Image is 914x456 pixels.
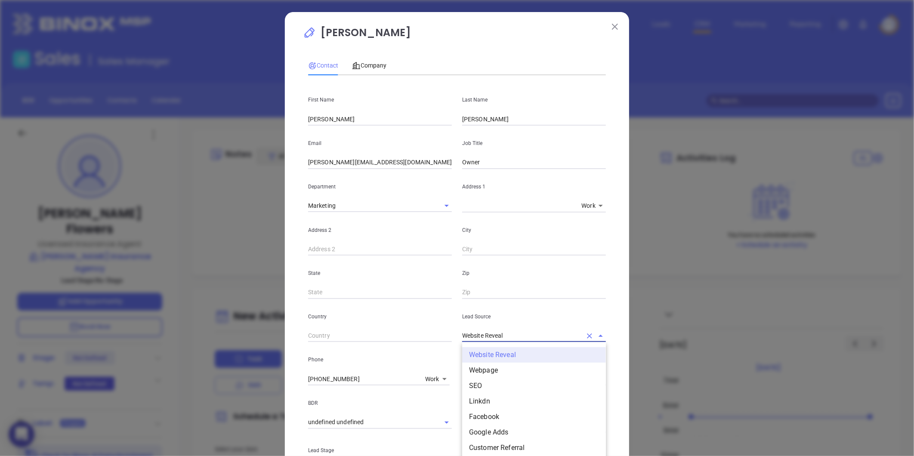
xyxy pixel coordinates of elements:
li: Webpage [462,363,606,378]
p: State [308,268,452,278]
li: Facebook [462,409,606,425]
img: close modal [612,24,618,30]
input: Last Name [462,113,606,126]
input: Job Title [462,156,606,169]
p: Address 1 [462,182,606,191]
li: Website Reveal [462,347,606,363]
p: City [462,225,606,235]
p: Email [308,139,452,148]
input: Address 2 [308,243,452,256]
p: Lead Source [462,312,606,321]
button: Clear [584,330,596,342]
input: Email [308,156,452,169]
button: Close [595,330,607,342]
li: Customer Referral [462,440,606,456]
p: Lead Stage [308,446,452,455]
input: Phone [308,373,422,385]
span: Company [352,62,386,69]
p: Department [308,182,452,191]
input: State [308,286,452,299]
li: SEO [462,378,606,394]
li: Google Adds [462,425,606,440]
div: Work [425,373,450,386]
span: Contact [308,62,338,69]
input: City [462,243,606,256]
button: Open [441,200,453,212]
p: Job Title [462,139,606,148]
p: [PERSON_NAME] [303,25,611,45]
input: Country [308,330,452,342]
div: Work [581,200,606,213]
input: Zip [462,286,606,299]
p: Phone [308,355,452,364]
p: BDR [308,398,452,408]
li: Linkdn [462,394,606,409]
p: Address 2 [308,225,452,235]
p: Zip [462,268,606,278]
button: Open [441,416,453,428]
input: First Name [308,113,452,126]
p: Country [308,312,452,321]
p: Last Name [462,95,606,105]
p: First Name [308,95,452,105]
